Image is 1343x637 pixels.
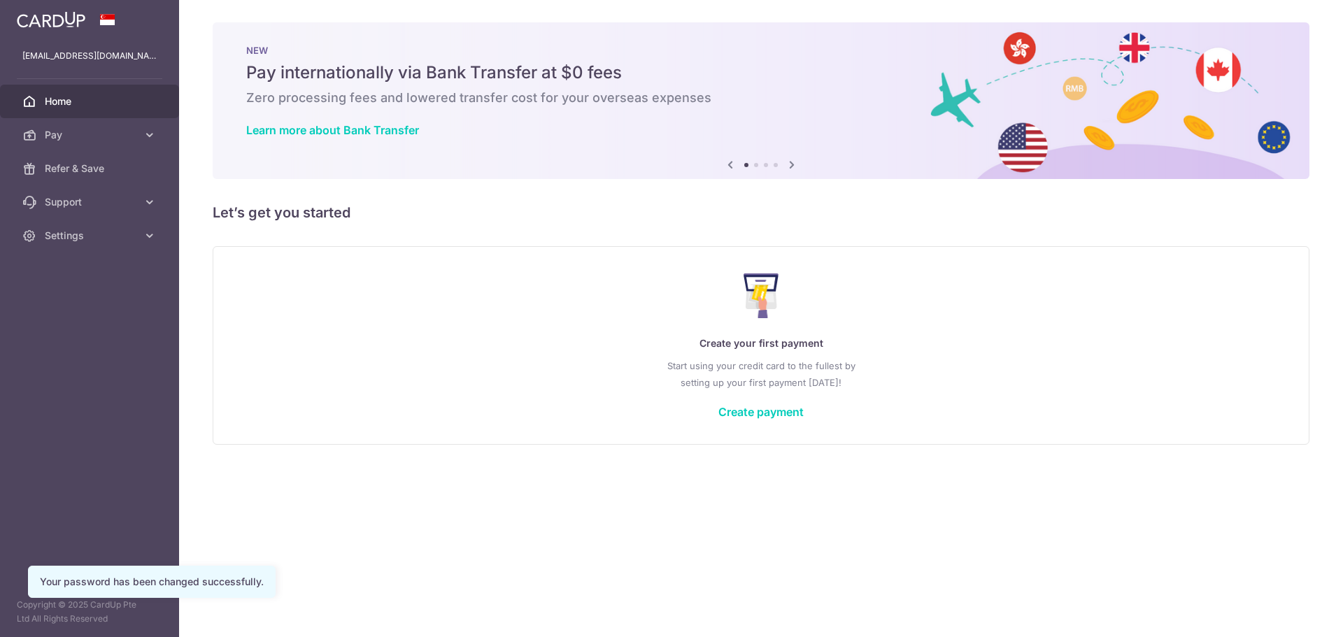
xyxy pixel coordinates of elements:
span: Home [45,94,137,108]
img: Make Payment [744,273,779,318]
p: Start using your credit card to the fullest by setting up your first payment [DATE]! [241,357,1281,391]
span: Settings [45,229,137,243]
span: Support [45,195,137,209]
a: Learn more about Bank Transfer [246,123,419,137]
span: Pay [45,128,137,142]
h5: Pay internationally via Bank Transfer at $0 fees [246,62,1276,84]
a: Create payment [718,405,804,419]
p: [EMAIL_ADDRESS][DOMAIN_NAME] [22,49,157,63]
h6: Zero processing fees and lowered transfer cost for your overseas expenses [246,90,1276,106]
p: NEW [246,45,1276,56]
h5: Let’s get you started [213,201,1309,224]
img: Bank transfer banner [213,22,1309,179]
div: Your password has been changed successfully. [40,575,264,589]
img: CardUp [17,11,85,28]
span: Refer & Save [45,162,137,176]
p: Create your first payment [241,335,1281,352]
